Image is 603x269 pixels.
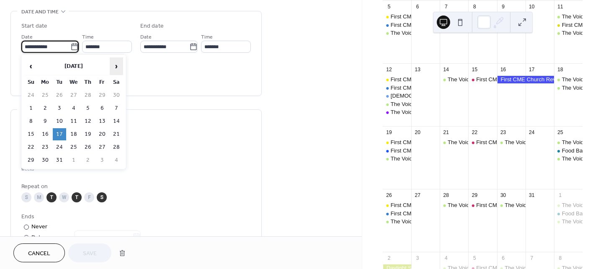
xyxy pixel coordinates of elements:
td: 3 [53,102,66,114]
td: 14 [110,115,123,127]
td: 1 [67,154,80,166]
div: 10 [528,3,535,10]
div: [DEMOGRAPHIC_DATA] Conference [391,92,482,100]
td: 27 [67,89,80,101]
div: End date [140,22,164,31]
span: Date [140,33,152,41]
div: The Voice Of Salvation Ministry [391,109,467,116]
div: 27 [414,191,421,199]
td: 2 [81,154,95,166]
div: The Voice Of Salvation Ministry [554,139,582,146]
td: 28 [81,89,95,101]
td: 26 [81,141,95,153]
div: 7 [528,254,535,261]
div: 17 [528,66,535,73]
div: First CME [DEMOGRAPHIC_DATA] Worship Service [391,210,520,217]
td: 16 [39,128,52,140]
div: First CME [DEMOGRAPHIC_DATA] Worship Service [391,84,520,92]
div: The Voice Of Salvation Ministry [448,202,524,209]
div: First CME Church Worship Service [383,21,411,29]
td: 13 [95,115,109,127]
div: T [72,192,82,202]
div: First CME [DEMOGRAPHIC_DATA] [DATE] School [391,76,516,83]
div: 1 [557,191,564,199]
td: 22 [24,141,38,153]
div: 15 [471,66,478,73]
div: 11 [557,3,564,10]
span: Date and time [21,8,59,16]
div: The Voice Of Salvation Ministry [554,76,582,83]
div: S [21,192,31,202]
div: The Voice Of Salvation Ministry [391,101,467,108]
div: 6 [500,254,507,261]
td: 8 [24,115,38,127]
div: First CME Church Sunday School [383,202,411,209]
td: 20 [95,128,109,140]
td: 27 [95,141,109,153]
div: The Voice Of Salvation Ministry [391,29,467,37]
div: First CME [DEMOGRAPHIC_DATA] [DATE] School [391,202,516,209]
div: The Voice Of Salvation Ministry [448,139,524,146]
td: 3 [95,154,109,166]
div: 7 [443,3,450,10]
td: 30 [39,154,52,166]
div: 13 [414,66,421,73]
td: 4 [110,154,123,166]
div: The Voice Of Salvation Ministry [440,139,468,146]
div: The Voice Of Salvation Ministry [554,218,582,225]
button: Cancel [13,243,65,262]
div: First CME Church Worship Service [383,84,411,92]
div: The Voice Of Salvation Ministry [383,155,411,163]
td: 24 [53,141,66,153]
div: 28 [443,191,450,199]
div: Date [31,233,141,243]
div: 25 [557,129,564,136]
div: The Voice Of Salvation Ministry [391,155,467,163]
div: First CME [DEMOGRAPHIC_DATA] Anniversary Worship Service [391,147,551,155]
div: 19 [386,129,393,136]
td: 30 [110,89,123,101]
div: First CME Wednesday Night Zoom Prayer and Bible Study [468,139,497,146]
div: The Voice Of Salvation Ministry [383,109,411,116]
div: T [46,192,57,202]
td: 26 [53,89,66,101]
div: 30 [500,191,507,199]
span: Time [82,33,94,41]
td: 25 [39,89,52,101]
div: The Voice Of Salvation Ministry [440,202,468,209]
div: Food Bank Mobile Pantry [554,147,582,155]
div: 9 [500,3,507,10]
th: Mo [39,76,52,88]
td: 23 [39,141,52,153]
div: First CME Wednesday Night Zoom Prayer and Bible Study [468,76,497,83]
div: 16 [500,66,507,73]
div: 26 [386,191,393,199]
th: Sa [110,76,123,88]
div: First CME Official Board Meeting [554,21,582,29]
div: 31 [528,191,535,199]
div: 4 [443,254,450,261]
td: 31 [53,154,66,166]
div: First CME Church Sunday School [383,76,411,83]
div: 5 [386,3,393,10]
td: 17 [53,128,66,140]
div: The Voice Of Salvation Ministry [383,218,411,225]
div: Never [31,222,48,231]
th: Tu [53,76,66,88]
div: Ends [21,212,249,221]
div: The Voice Of Salvation Ministry [497,139,526,146]
div: M [34,192,44,202]
td: 4 [67,102,80,114]
div: 14 [443,66,450,73]
div: The Voice Of Salvation Ministry [497,202,526,209]
div: The Voice Of Salvation Ministry [383,29,411,37]
td: 21 [110,128,123,140]
div: 2 [386,254,393,261]
td: 29 [24,154,38,166]
div: 23 [500,129,507,136]
td: 10 [53,115,66,127]
div: The Voice Of Salvation Ministry [554,155,582,163]
span: Cancel [28,249,50,258]
th: We [67,76,80,88]
td: 12 [81,115,95,127]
